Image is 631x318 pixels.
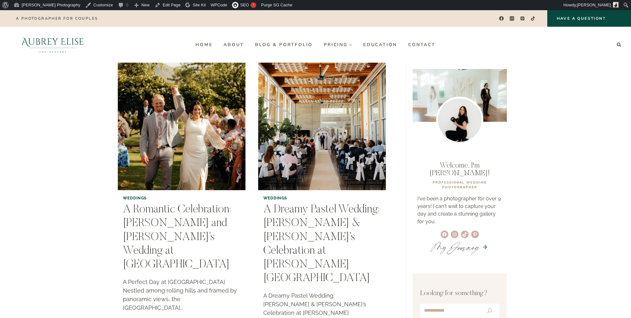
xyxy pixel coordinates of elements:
[614,40,623,49] button: View Search Form
[417,195,502,225] p: I've been a photographer for over 9 years! I can't wait to capture your day and create a stunning...
[403,39,441,50] a: Contact
[263,196,287,200] a: Weddings
[118,63,245,190] img: A Romantic Celebration: Elisa and Lochlyn’s Wedding at Northridge Valley Event Center
[528,14,538,23] a: TikTok
[190,39,218,50] a: Home
[123,204,231,271] a: A Romantic Celebration: [PERSON_NAME] and [PERSON_NAME]’s Wedding at [GEOGRAPHIC_DATA]
[547,10,631,27] a: Have a Question?
[193,3,206,7] span: Site Kit
[497,14,506,23] a: Facebook
[218,39,250,50] a: About
[577,3,611,7] span: [PERSON_NAME]
[251,2,256,8] div: !
[420,288,499,299] p: Looking for something?
[190,39,441,50] nav: Primary
[358,39,402,50] a: Education
[250,39,318,50] a: Blog & Portfolio
[263,204,380,284] a: A Dreamy Pastel Wedding: [PERSON_NAME] & [PERSON_NAME]’s Celebration at [PERSON_NAME][GEOGRAPHIC_...
[123,196,147,200] a: Weddings
[8,27,98,63] img: Aubrey Elise Photography
[507,14,517,23] a: Instagram
[240,3,249,7] span: SEO
[324,42,352,47] span: Pricing
[258,63,386,190] img: A Dreamy Pastel Wedding: Anna & Aaron’s Celebration at Weber Basin Water Conservancy Learning Garden
[447,238,479,256] em: Journey
[431,238,479,256] a: MyJourney
[518,14,527,23] a: Pinterest
[123,278,240,312] p: A Perfect Day at [GEOGRAPHIC_DATA] Nestled among rolling hills and framed by panoramic views, the...
[481,305,498,316] button: Search
[436,97,483,144] img: Utah wedding photographer Aubrey Williams
[318,39,358,50] a: Pricing
[417,162,502,177] p: Welcome, I'm [PERSON_NAME]!
[417,180,502,190] p: professional WEDDING PHOTOGRAPHER
[16,16,98,21] p: A photographer for couples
